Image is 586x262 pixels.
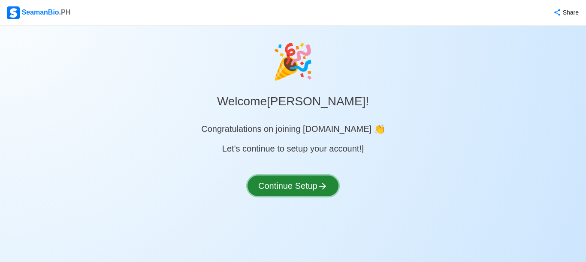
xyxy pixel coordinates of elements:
[563,8,579,17] div: Share
[222,142,364,155] div: Let's continue to setup your account!
[362,142,364,155] span: |
[201,122,384,135] div: Congratulations on joining [DOMAIN_NAME] 👏
[272,36,314,87] div: celebrate
[59,9,71,16] span: .PH
[7,6,70,19] div: SeamanBio
[7,6,20,19] img: Logo
[217,87,369,109] h3: Welcome [PERSON_NAME] !
[552,4,579,21] button: Share
[248,176,338,196] button: Continue Setup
